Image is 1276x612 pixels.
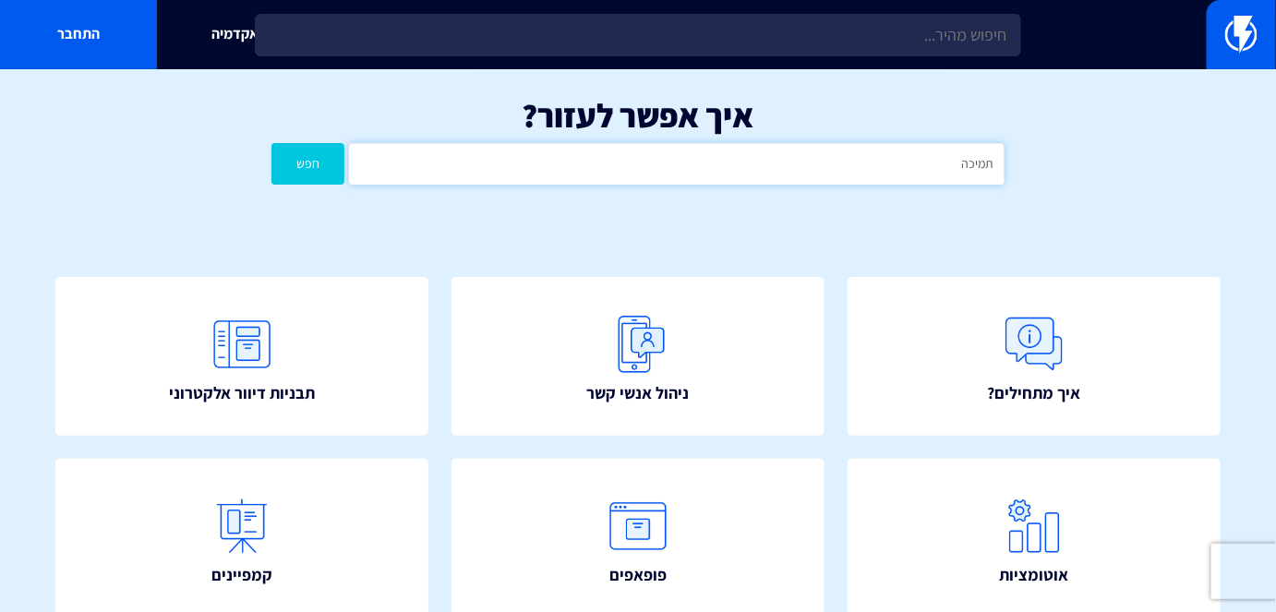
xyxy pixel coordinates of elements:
h1: איך אפשר לעזור? [28,97,1248,134]
span: אוטומציות [1000,563,1069,587]
a: תבניות דיוור אלקטרוני [55,277,428,436]
button: חפש [271,143,344,185]
input: חיפוש מהיר... [255,14,1020,56]
input: חיפוש [349,143,1004,185]
span: קמפיינים [211,563,272,587]
span: פופאפים [609,563,667,587]
span: איך מתחילים? [988,381,1081,405]
span: ניהול אנשי קשר [587,381,690,405]
span: תבניות דיוור אלקטרוני [169,381,315,405]
a: איך מתחילים? [848,277,1221,436]
a: ניהול אנשי קשר [451,277,825,436]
